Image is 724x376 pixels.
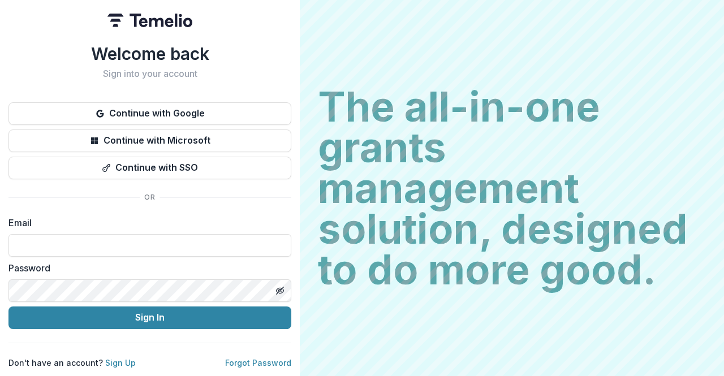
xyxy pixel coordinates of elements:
label: Password [8,261,285,275]
label: Email [8,216,285,230]
a: Sign Up [105,358,136,368]
button: Continue with SSO [8,157,291,179]
img: Temelio [107,14,192,27]
h1: Welcome back [8,44,291,64]
h2: Sign into your account [8,68,291,79]
button: Continue with Google [8,102,291,125]
button: Sign In [8,306,291,329]
button: Continue with Microsoft [8,129,291,152]
a: Forgot Password [225,358,291,368]
p: Don't have an account? [8,357,136,369]
button: Toggle password visibility [271,282,289,300]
